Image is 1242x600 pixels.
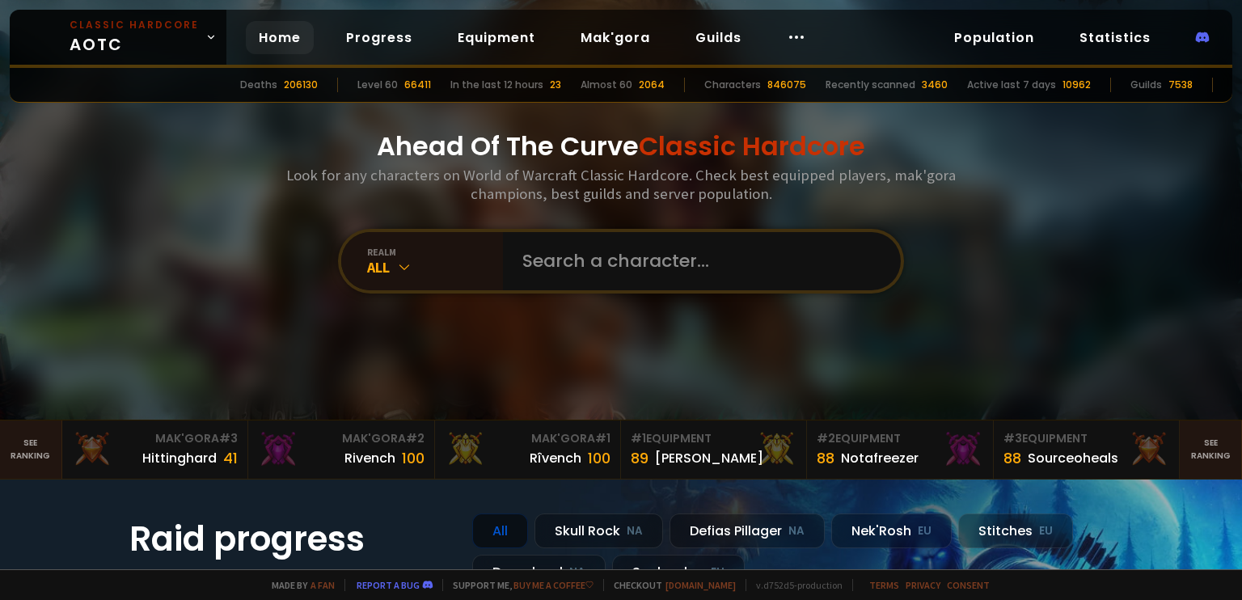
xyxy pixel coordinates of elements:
a: Population [941,21,1047,54]
a: Equipment [445,21,548,54]
a: #2Equipment88Notafreezer [807,420,993,479]
span: # 2 [406,430,425,446]
div: Mak'Gora [258,430,424,447]
div: Equipment [1003,430,1169,447]
div: 2064 [639,78,665,92]
span: # 3 [219,430,238,446]
div: Equipment [631,430,796,447]
div: Soulseeker [612,555,745,589]
a: #3Equipment88Sourceoheals [994,420,1180,479]
div: Doomhowl [472,555,606,589]
small: EU [1039,523,1053,539]
a: Buy me a coffee [513,579,594,591]
small: Classic Hardcore [70,18,199,32]
div: Rîvench [530,448,581,468]
div: Active last 7 days [967,78,1056,92]
a: Consent [947,579,990,591]
h1: Raid progress [129,513,453,564]
div: Notafreezer [841,448,919,468]
h1: Ahead Of The Curve [377,127,865,166]
span: # 2 [817,430,835,446]
span: # 3 [1003,430,1022,446]
div: Rivench [344,448,395,468]
a: Terms [869,579,899,591]
div: Stitches [958,513,1073,548]
small: EU [711,564,724,581]
span: Checkout [603,579,736,591]
div: Level 60 [357,78,398,92]
span: Made by [262,579,335,591]
div: 7538 [1168,78,1193,92]
a: [DOMAIN_NAME] [665,579,736,591]
span: # 1 [631,430,646,446]
div: 88 [817,447,834,469]
span: # 1 [595,430,610,446]
div: Nek'Rosh [831,513,952,548]
span: Support me, [442,579,594,591]
div: Deaths [240,78,277,92]
a: Privacy [906,579,940,591]
div: Recently scanned [826,78,915,92]
div: 846075 [767,78,806,92]
a: Statistics [1067,21,1164,54]
div: 23 [550,78,561,92]
div: Almost 60 [581,78,632,92]
div: In the last 12 hours [450,78,543,92]
small: NA [788,523,805,539]
span: v. d752d5 - production [746,579,843,591]
a: Mak'Gora#3Hittinghard41 [62,420,248,479]
small: EU [918,523,931,539]
div: All [367,258,503,277]
div: 100 [588,447,610,469]
small: NA [627,523,643,539]
div: 41 [223,447,238,469]
div: Mak'Gora [72,430,238,447]
div: Sourceoheals [1028,448,1118,468]
div: Mak'Gora [445,430,610,447]
div: Characters [704,78,761,92]
div: Equipment [817,430,982,447]
small: NA [569,564,585,581]
a: Mak'gora [568,21,663,54]
a: a fan [310,579,335,591]
div: All [472,513,528,548]
div: Guilds [1130,78,1162,92]
input: Search a character... [513,232,881,290]
div: 10962 [1062,78,1091,92]
div: 66411 [404,78,431,92]
span: Classic Hardcore [639,128,865,164]
div: 89 [631,447,648,469]
a: Classic HardcoreAOTC [10,10,226,65]
a: Seeranking [1180,420,1242,479]
div: 100 [402,447,425,469]
div: 3460 [922,78,948,92]
div: Hittinghard [142,448,217,468]
div: [PERSON_NAME] [655,448,763,468]
div: Skull Rock [534,513,663,548]
div: 88 [1003,447,1021,469]
span: AOTC [70,18,199,57]
a: Mak'Gora#1Rîvench100 [435,420,621,479]
div: 206130 [284,78,318,92]
a: #1Equipment89[PERSON_NAME] [621,420,807,479]
a: Home [246,21,314,54]
a: Progress [333,21,425,54]
a: Guilds [682,21,754,54]
div: realm [367,246,503,258]
a: Report a bug [357,579,420,591]
a: Mak'Gora#2Rivench100 [248,420,434,479]
h3: Look for any characters on World of Warcraft Classic Hardcore. Check best equipped players, mak'g... [280,166,962,203]
div: Defias Pillager [670,513,825,548]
